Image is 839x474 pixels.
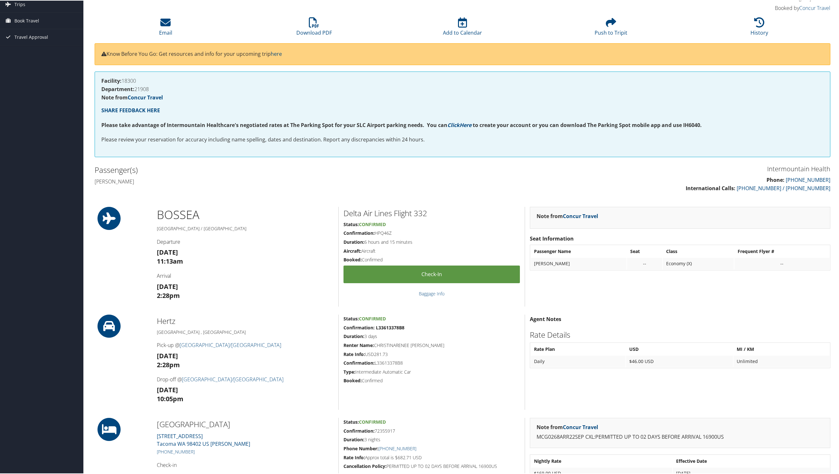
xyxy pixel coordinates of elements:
[343,377,520,383] h5: Confirmed
[530,315,561,322] strong: Agent Notes
[343,359,520,366] h5: L33613378B8
[419,290,445,296] a: Baggage Info
[343,454,520,460] h5: Approx total is $682.71 USD
[343,247,520,254] h5: Aircraft
[627,245,662,257] th: Seat
[157,256,183,265] strong: 11:13am
[686,184,735,191] strong: International Calls:
[343,454,365,460] strong: Rate Info:
[343,333,364,339] strong: Duration:
[157,206,334,222] h1: BOS SEA
[531,343,625,354] th: Rate Plan
[157,418,334,429] h2: [GEOGRAPHIC_DATA]
[343,342,374,348] strong: Renter Name:
[673,455,829,466] th: Effective Date
[663,245,734,257] th: Class
[359,315,386,321] span: Confirmed
[101,86,824,91] h4: 21908
[157,272,334,279] h4: Arrival
[733,355,829,367] td: Unlimited
[530,234,574,241] strong: Seat Information
[343,333,520,339] h5: 3 days
[343,368,520,375] h5: Intermediate Automatic Car
[101,135,824,143] p: Please review your reservation for accuracy including name spelling, dates and destination. Repor...
[101,85,134,92] strong: Department:
[157,315,334,326] h2: Hertz
[737,184,830,191] a: [PHONE_NUMBER] / [PHONE_NUMBER]
[14,12,39,28] span: Book Travel
[738,260,826,266] div: --
[343,315,359,321] strong: Status:
[157,282,178,290] strong: [DATE]
[101,93,163,100] strong: Note from
[180,341,281,348] a: [GEOGRAPHIC_DATA]/[GEOGRAPHIC_DATA]
[157,351,178,360] strong: [DATE]
[343,238,364,244] strong: Duration:
[157,238,334,245] h4: Departure
[630,260,659,266] div: --
[157,328,334,335] h5: [GEOGRAPHIC_DATA] , [GEOGRAPHIC_DATA]
[799,4,830,11] a: Concur Travel
[447,121,460,128] a: Click
[157,394,183,402] strong: 10:05pm
[473,121,702,128] strong: to create your account or you can download The Parking Spot mobile app and use IH6040.
[157,375,334,382] h4: Drop-off @
[531,355,625,367] td: Daily
[531,257,626,269] td: [PERSON_NAME]
[343,462,386,469] strong: Cancellation Policy:
[343,427,375,433] strong: Confirmation:
[343,462,520,469] h5: PERMITTED UP TO 02 DAYS BEFORE ARRIVAL 16900US
[343,256,362,262] strong: Booked:
[563,423,598,430] a: Concur Travel
[95,164,458,175] h2: Passenger(s)
[343,436,520,442] h5: 3 nights
[343,368,355,374] strong: Type:
[343,256,520,262] h5: Confirmed
[537,432,824,441] p: MCG0268ARR22SEP CXL:PERMITTED UP TO 02 DAYS BEFORE ARRIVAL 16900US
[663,257,734,269] td: Economy (X)
[157,385,178,394] strong: [DATE]
[343,351,520,357] h5: USD281.73
[157,247,178,256] strong: [DATE]
[157,360,180,368] strong: 2:28pm
[359,221,386,227] span: Confirmed
[296,20,332,36] a: Download PDF
[157,225,334,231] h5: [GEOGRAPHIC_DATA] / [GEOGRAPHIC_DATA]
[343,342,520,348] h5: CHRISTINARENEE [PERSON_NAME]
[157,341,334,348] h4: Pick-up @
[182,375,284,382] a: [GEOGRAPHIC_DATA]/[GEOGRAPHIC_DATA]
[157,432,250,447] a: [STREET_ADDRESS]Tacoma WA 98402 US [PERSON_NAME]
[734,245,829,257] th: Frequent Flyer #
[626,343,733,354] th: USD
[467,164,830,173] h3: Intermountain Health
[343,229,375,235] strong: Confirmation:
[101,78,824,83] h4: 18300
[537,212,598,219] strong: Note from
[101,49,824,58] p: Know Before You Go: Get resources and info for your upcoming trip
[157,448,195,454] a: [PHONE_NUMBER]
[271,50,282,57] a: here
[595,20,627,36] a: Push to Tripit
[343,436,364,442] strong: Duration:
[531,455,673,466] th: Nightly Rate
[786,176,830,183] a: [PHONE_NUMBER]
[343,418,359,424] strong: Status:
[654,4,830,11] h4: Booked by
[460,121,471,128] a: Here
[159,20,172,36] a: Email
[563,212,598,219] a: Concur Travel
[343,324,404,330] strong: Confirmation: L33613378B8
[343,351,365,357] strong: Rate Info:
[343,221,359,227] strong: Status:
[343,247,361,253] strong: Aircraft:
[531,245,626,257] th: Passenger Name
[343,238,520,245] h5: 6 hours and 15 minutes
[101,121,447,128] strong: Please take advantage of Intermountain Healthcare's negotiated rates at The Parking Spot for your...
[343,207,520,218] h2: Delta Air Lines Flight 332
[101,77,122,84] strong: Facility:
[343,445,378,451] strong: Phone Number:
[101,106,160,113] a: SHARE FEEDBACK HERE
[128,93,163,100] a: Concur Travel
